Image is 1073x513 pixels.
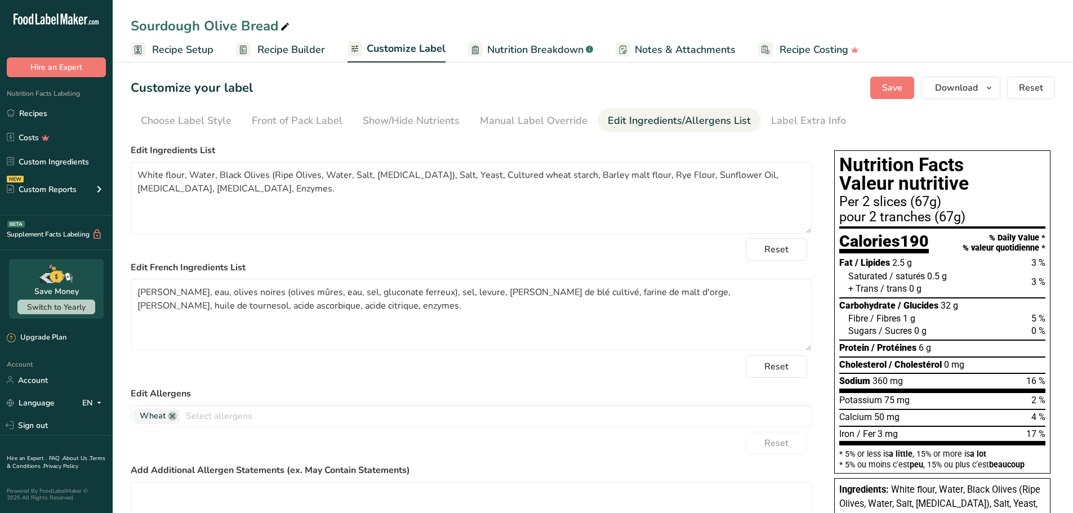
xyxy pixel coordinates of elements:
[919,342,931,353] span: 6 g
[27,302,86,313] span: Switch to Yearly
[855,257,890,268] span: / Lipides
[963,233,1045,253] div: % Daily Value * % valeur quotidienne *
[363,113,460,128] div: Show/Hide Nutrients
[746,355,807,378] button: Reset
[771,113,846,128] div: Label Extra Info
[1035,475,1062,502] iframe: Intercom live chat
[7,57,106,77] button: Hire an Expert
[236,37,325,63] a: Recipe Builder
[903,313,915,324] span: 1 g
[131,463,812,477] label: Add Additional Allergen Statements (ex. May Contain Statements)
[882,81,902,95] span: Save
[909,283,921,294] span: 0 g
[878,429,898,439] span: 3 mg
[1026,429,1045,439] span: 17 %
[131,144,812,157] label: Edit Ingredients List
[848,271,887,282] span: Saturated
[944,359,964,370] span: 0 mg
[140,410,166,422] span: Wheat
[1031,395,1045,405] span: 2 %
[152,42,213,57] span: Recipe Setup
[1031,257,1045,268] span: 3 %
[857,429,875,439] span: / Fer
[7,221,25,227] div: BETA
[848,313,868,324] span: Fibre
[1031,313,1045,324] span: 5 %
[43,462,78,470] a: Privacy Policy
[910,460,923,469] span: peu
[764,436,789,450] span: Reset
[635,42,736,57] span: Notes & Attachments
[82,396,106,409] div: EN
[839,155,1045,193] h1: Nutrition Facts Valeur nutritive
[839,342,869,353] span: Protein
[7,184,77,195] div: Custom Reports
[935,81,978,95] span: Download
[131,16,292,36] div: Sourdough Olive Bread
[970,449,986,458] span: a lot
[880,283,907,294] span: / trans
[839,484,889,495] span: Ingredients:
[892,257,912,268] span: 2.5 g
[839,395,882,405] span: Potassium
[884,395,910,405] span: 75 mg
[180,407,811,425] input: Select allergens
[898,300,938,311] span: / Glucides
[889,359,942,370] span: / Cholestérol
[131,261,812,274] label: Edit French Ingredients List
[131,79,253,97] h1: Customize your label
[780,42,848,57] span: Recipe Costing
[874,412,900,422] span: 50 mg
[257,42,325,57] span: Recipe Builder
[839,257,853,268] span: Fat
[1026,376,1045,386] span: 16 %
[1019,81,1043,95] span: Reset
[941,300,958,311] span: 32 g
[468,37,593,63] a: Nutrition Breakdown
[870,77,914,99] button: Save
[872,376,903,386] span: 360 mg
[839,233,929,254] div: Calories
[7,488,106,501] div: Powered By FoodLabelMaker © 2025 All Rights Reserved
[63,454,90,462] a: About Us .
[616,37,736,63] a: Notes & Attachments
[839,300,896,311] span: Carbohydrate
[1007,77,1055,99] button: Reset
[839,359,887,370] span: Cholesterol
[839,445,1045,469] section: * 5% or less is , 15% or more is
[839,376,870,386] span: Sodium
[34,286,79,297] div: Save Money
[764,243,789,256] span: Reset
[252,113,342,128] div: Front of Pack Label
[1031,412,1045,422] span: 4 %
[746,238,807,261] button: Reset
[870,313,901,324] span: / Fibres
[348,36,446,63] a: Customize Label
[1031,276,1045,287] span: 3 %
[921,77,1000,99] button: Download
[7,454,105,470] a: Terms & Conditions .
[131,387,812,400] label: Edit Allergens
[900,231,929,251] span: 190
[480,113,587,128] div: Manual Label Override
[141,113,231,128] div: Choose Label Style
[839,429,854,439] span: Iron
[746,432,807,454] button: Reset
[914,325,927,336] span: 0 g
[7,393,55,413] a: Language
[839,211,1045,224] div: pour 2 tranches (67g)
[889,449,912,458] span: a little
[7,454,47,462] a: Hire an Expert .
[848,283,878,294] span: + Trans
[889,271,925,282] span: / saturés
[927,271,947,282] span: 0.5 g
[1031,325,1045,336] span: 0 %
[487,42,584,57] span: Nutrition Breakdown
[758,37,859,63] a: Recipe Costing
[839,195,1045,209] div: Per 2 slices (67g)
[839,461,1045,469] div: * 5% ou moins c’est , 15% ou plus c’est
[131,37,213,63] a: Recipe Setup
[49,454,63,462] a: FAQ .
[7,176,24,182] div: NEW
[989,460,1025,469] span: beaucoup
